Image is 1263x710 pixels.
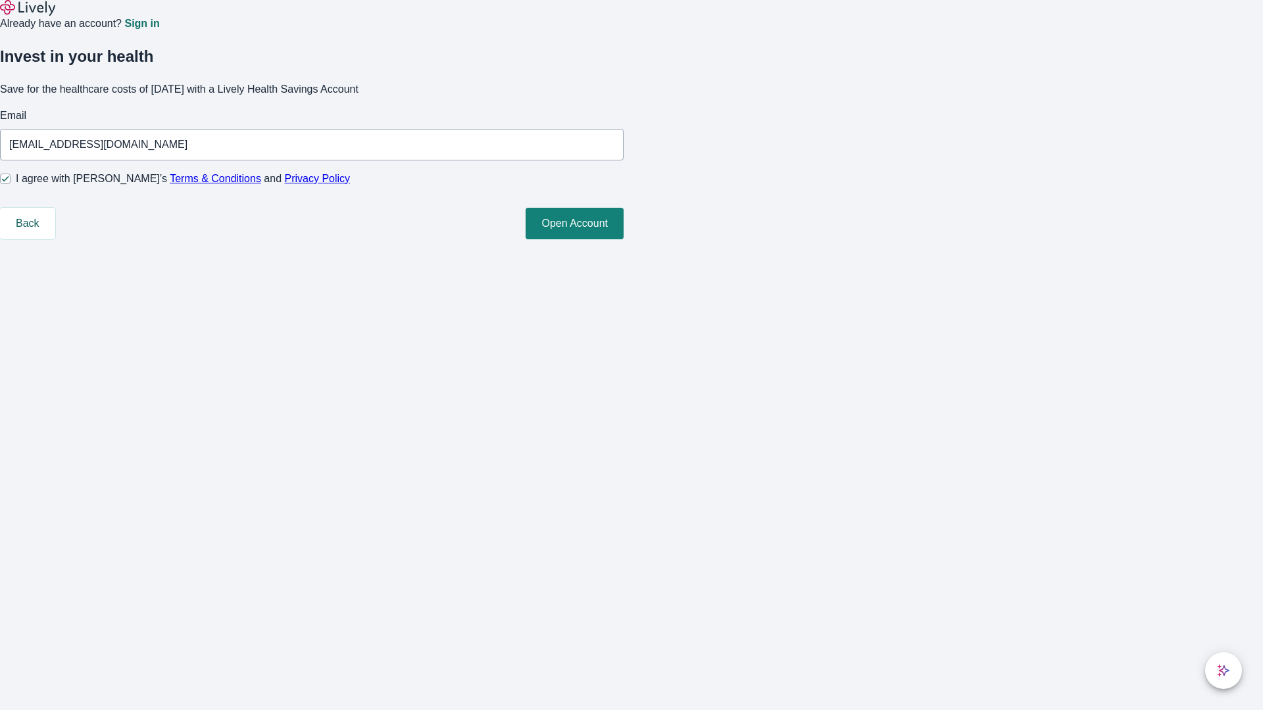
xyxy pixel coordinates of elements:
a: Sign in [124,18,159,29]
svg: Lively AI Assistant [1217,664,1230,677]
span: I agree with [PERSON_NAME]’s and [16,171,350,187]
button: chat [1205,652,1242,689]
button: Open Account [526,208,624,239]
a: Privacy Policy [285,173,351,184]
a: Terms & Conditions [170,173,261,184]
